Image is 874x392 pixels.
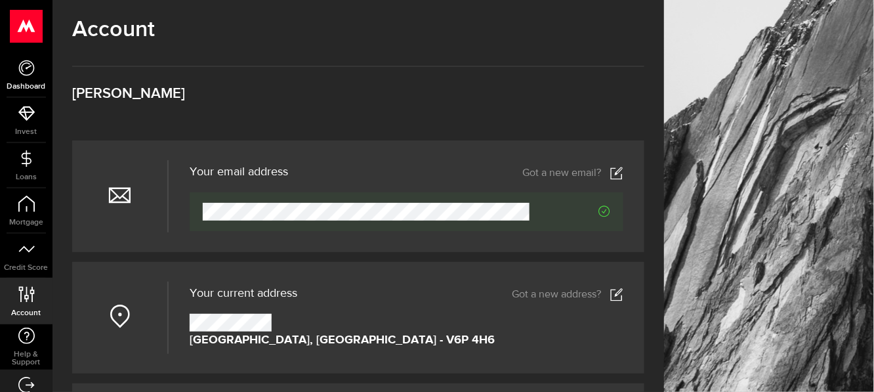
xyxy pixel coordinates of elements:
span: Your current address [190,288,297,299]
h3: Your email address [190,166,288,178]
a: Got a new email? [522,167,623,180]
h3: [PERSON_NAME] [72,87,644,101]
button: Open LiveChat chat widget [10,5,50,45]
span: Verified [530,206,610,217]
strong: [GEOGRAPHIC_DATA], [GEOGRAPHIC_DATA] - V6P 4H6 [190,332,495,349]
a: Got a new address? [512,288,623,301]
h1: Account [72,16,644,43]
